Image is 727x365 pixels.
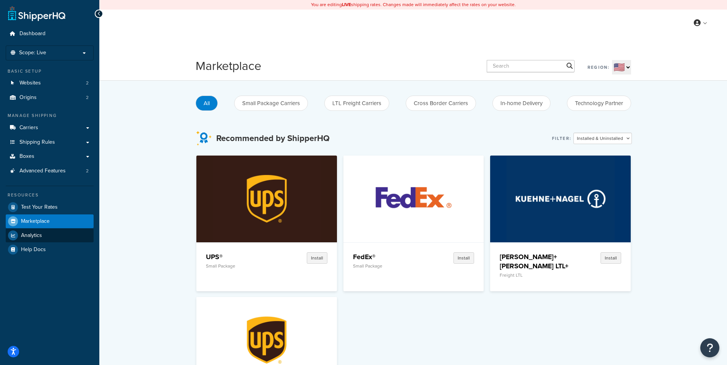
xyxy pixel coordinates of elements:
div: Resources [6,192,94,198]
img: Kuehne+Nagel LTL+ [507,156,615,242]
a: Marketplace [6,214,94,228]
label: Filter: [552,133,572,144]
button: Install [453,252,474,264]
h4: UPS® [206,252,278,261]
button: All [196,96,218,111]
p: Freight LTL [500,273,572,278]
span: Carriers [19,125,38,131]
span: Boxes [19,153,34,160]
p: Small Package [353,263,426,269]
h1: Marketplace [196,57,261,75]
p: Small Package [206,263,278,269]
a: Shipping Rules [6,135,94,149]
a: Advanced Features2 [6,164,94,178]
button: Install [307,252,327,264]
input: Search [487,60,575,72]
img: UPS® [213,156,321,242]
span: Marketplace [21,218,50,225]
a: Carriers [6,121,94,135]
button: In-home Delivery [492,96,551,111]
a: Boxes [6,149,94,164]
li: Websites [6,76,94,90]
a: UPS®UPS®Small PackageInstall [196,156,337,291]
span: Websites [19,80,41,86]
h4: [PERSON_NAME]+[PERSON_NAME] LTL+ [500,252,572,271]
a: FedEx®FedEx®Small PackageInstall [343,156,484,291]
span: Scope: Live [19,50,46,56]
span: Advanced Features [19,168,66,174]
button: LTL Freight Carriers [324,96,389,111]
label: Region: [588,62,610,73]
li: Origins [6,91,94,105]
a: Kuehne+Nagel LTL+[PERSON_NAME]+[PERSON_NAME] LTL+Freight LTLInstall [490,156,631,291]
button: Technology Partner [567,96,631,111]
a: Dashboard [6,27,94,41]
a: Analytics [6,229,94,242]
a: Help Docs [6,243,94,256]
div: Manage Shipping [6,112,94,119]
b: LIVE [342,1,351,8]
h4: FedEx® [353,252,426,261]
li: Advanced Features [6,164,94,178]
span: Dashboard [19,31,45,37]
button: Install [601,252,621,264]
img: FedEx® [359,156,468,242]
button: Small Package Carriers [234,96,308,111]
div: Basic Setup [6,68,94,75]
span: 2 [86,168,89,174]
button: Open Resource Center [700,338,719,357]
a: Websites2 [6,76,94,90]
span: Analytics [21,232,42,239]
span: Shipping Rules [19,139,55,146]
a: Origins2 [6,91,94,105]
a: Test Your Rates [6,200,94,214]
span: Test Your Rates [21,204,58,211]
h3: Recommended by ShipperHQ [216,134,330,143]
span: Origins [19,94,37,101]
span: 2 [86,94,89,101]
span: Help Docs [21,247,46,253]
button: Cross Border Carriers [406,96,476,111]
span: 2 [86,80,89,86]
